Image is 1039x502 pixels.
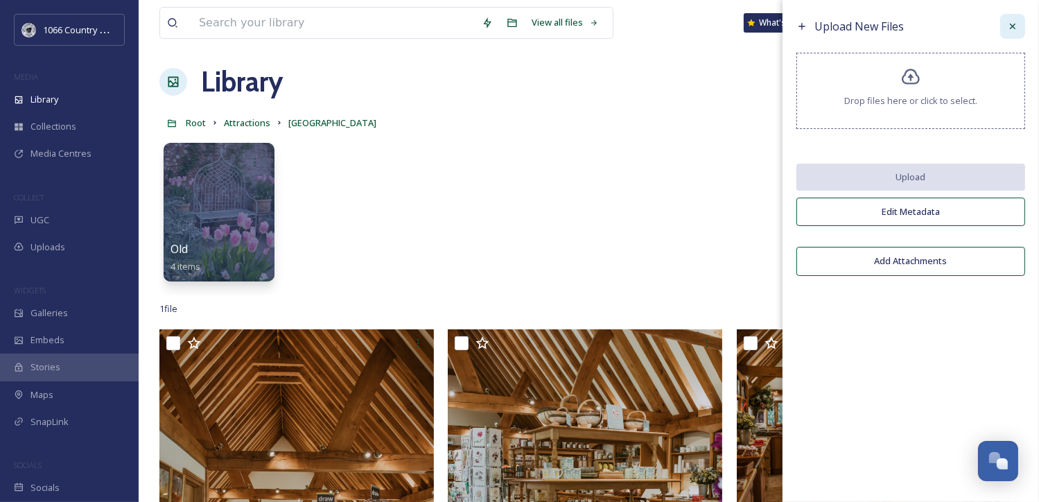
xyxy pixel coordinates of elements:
[288,114,376,131] a: [GEOGRAPHIC_DATA]
[796,198,1025,226] button: Edit Metadata
[796,247,1025,275] button: Add Attachments
[288,116,376,129] span: [GEOGRAPHIC_DATA]
[796,164,1025,191] button: Upload
[159,302,177,315] span: 1 file
[30,241,65,254] span: Uploads
[30,415,69,429] span: SnapLink
[744,13,813,33] a: What's New
[30,481,60,494] span: Socials
[14,285,46,295] span: WIDGETS
[14,192,44,202] span: COLLECT
[14,460,42,470] span: SOCIALS
[814,19,904,34] span: Upload New Files
[192,8,475,38] input: Search your library
[14,71,38,82] span: MEDIA
[22,23,36,37] img: logo_footerstamp.png
[844,94,977,107] span: Drop files here or click to select.
[30,388,53,401] span: Maps
[30,306,68,320] span: Galleries
[30,147,91,160] span: Media Centres
[201,61,283,103] a: Library
[186,114,206,131] a: Root
[171,243,200,272] a: Old4 items
[30,214,49,227] span: UGC
[43,23,141,36] span: 1066 Country Marketing
[30,334,64,347] span: Embeds
[224,116,270,129] span: Attractions
[171,241,188,257] span: Old
[978,441,1018,481] button: Open Chat
[224,114,270,131] a: Attractions
[30,361,60,374] span: Stories
[30,93,58,106] span: Library
[171,260,200,272] span: 4 items
[525,9,606,36] a: View all files
[186,116,206,129] span: Root
[30,120,76,133] span: Collections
